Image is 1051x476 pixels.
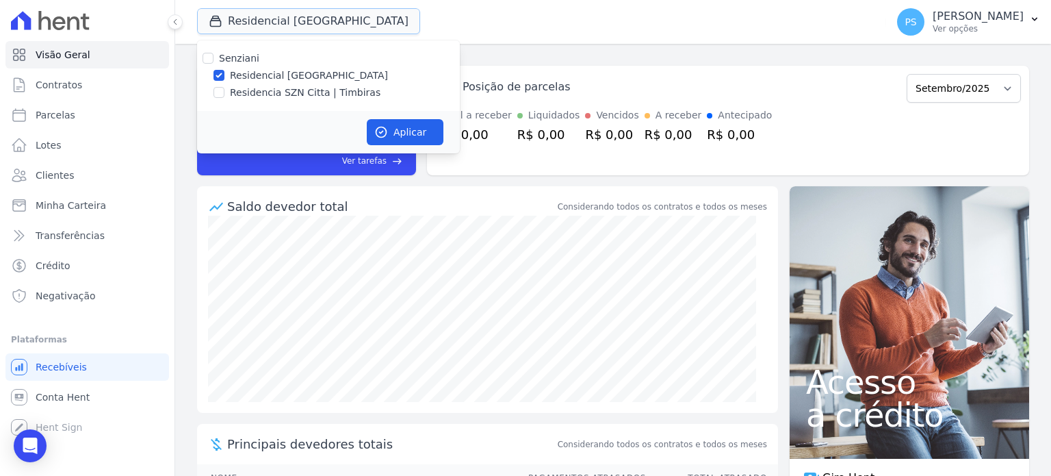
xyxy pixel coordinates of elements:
label: Residencia SZN Citta | Timbiras [230,86,380,100]
a: Crédito [5,252,169,279]
a: Negativação [5,282,169,310]
span: PS [905,17,916,27]
span: Contratos [36,78,82,92]
div: Posição de parcelas [463,79,571,95]
div: A receber [656,108,702,123]
span: Principais devedores totais [227,435,555,453]
span: Clientes [36,168,74,182]
span: Visão Geral [36,48,90,62]
div: R$ 0,00 [517,125,580,144]
button: Residencial [GEOGRAPHIC_DATA] [197,8,420,34]
div: R$ 0,00 [441,125,512,144]
span: Minha Carteira [36,199,106,212]
span: east [392,156,402,166]
div: R$ 0,00 [585,125,638,144]
a: Minha Carteira [5,192,169,219]
a: Conta Hent [5,384,169,411]
p: Ver opções [933,23,1024,34]
span: Parcelas [36,108,75,122]
div: Antecipado [718,108,772,123]
button: PS [PERSON_NAME] Ver opções [886,3,1051,41]
span: a crédito [806,399,1013,431]
span: Conta Hent [36,390,90,404]
span: Considerando todos os contratos e todos os meses [558,438,767,451]
a: Contratos [5,71,169,99]
button: Aplicar [367,119,443,145]
div: R$ 0,00 [645,125,702,144]
span: Recebíveis [36,360,87,374]
div: Liquidados [528,108,580,123]
a: Transferências [5,222,169,249]
span: Transferências [36,229,105,242]
label: Residencial [GEOGRAPHIC_DATA] [230,68,388,83]
div: Total a receber [441,108,512,123]
a: Lotes [5,131,169,159]
a: Visão Geral [5,41,169,68]
a: Recebíveis [5,353,169,381]
div: Open Intercom Messenger [14,429,47,462]
a: Ver tarefas east [279,155,402,167]
div: Vencidos [596,108,638,123]
span: Crédito [36,259,70,273]
a: Parcelas [5,101,169,129]
div: Considerando todos os contratos e todos os meses [558,201,767,213]
p: [PERSON_NAME] [933,10,1024,23]
div: Plataformas [11,331,164,348]
div: R$ 0,00 [707,125,772,144]
div: Saldo devedor total [227,197,555,216]
span: Acesso [806,366,1013,399]
span: Ver tarefas [342,155,387,167]
label: Senziani [219,53,259,64]
span: Lotes [36,138,62,152]
a: Clientes [5,162,169,189]
span: Negativação [36,289,96,303]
